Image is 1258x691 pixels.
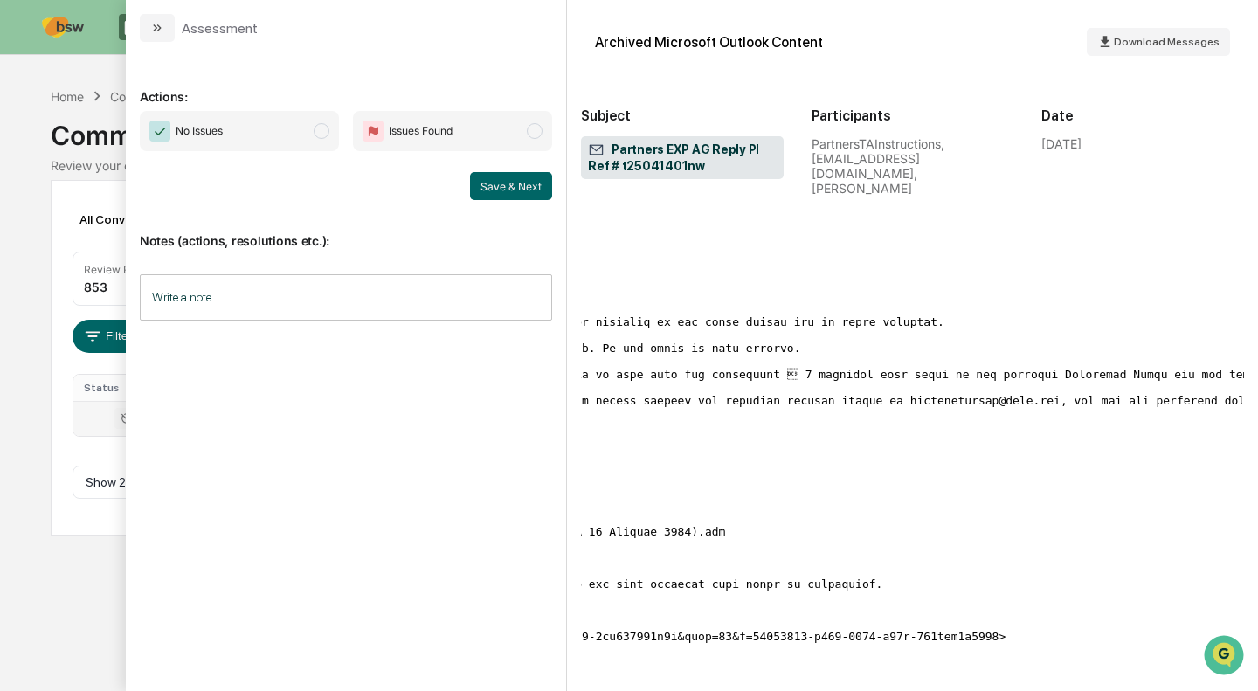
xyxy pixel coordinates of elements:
div: Communications Archive [110,89,252,104]
div: We're available if you need us! [59,151,221,165]
h2: Subject [581,107,784,124]
img: Flag [363,121,384,142]
div: PartnersTAInstructions, [EMAIL_ADDRESS][DOMAIN_NAME], [PERSON_NAME] [812,136,1014,196]
th: Status [73,375,162,401]
span: Partners EXP AG Reply PI Ref # t25041401nw [588,142,777,175]
img: logo [42,17,84,38]
span: Issues Found [389,122,453,140]
h2: Participants [812,107,1014,124]
h2: Date [1041,107,1244,124]
a: 🔎Data Lookup [10,246,117,278]
div: Review your communication records across channels [51,158,1208,173]
iframe: Open customer support [1202,633,1249,681]
div: Review Required [84,263,168,276]
div: 853 [84,280,107,294]
div: Assessment [182,20,258,37]
div: Home [51,89,84,104]
span: Pylon [174,296,211,309]
a: 🖐️Preclearance [10,213,120,245]
span: Data Lookup [35,253,110,271]
p: How can we help? [17,37,318,65]
button: Save & Next [470,172,552,200]
div: Communications Archive [51,106,1208,151]
button: Download Messages [1087,28,1230,56]
div: 🗄️ [127,222,141,236]
span: Attestations [144,220,217,238]
button: Start new chat [297,139,318,160]
div: [DATE] [1041,136,1082,151]
span: Download Messages [1114,36,1220,48]
img: Checkmark [149,121,170,142]
button: Filters [73,320,149,353]
a: 🗄️Attestations [120,213,224,245]
p: Actions: [140,68,552,104]
div: 🔎 [17,255,31,269]
a: Powered byPylon [123,295,211,309]
img: 1746055101610-c473b297-6a78-478c-a979-82029cc54cd1 [17,134,49,165]
span: No Issues [176,122,223,140]
div: Start new chat [59,134,287,151]
div: 🖐️ [17,222,31,236]
div: All Conversations [73,205,204,233]
p: Notes (actions, resolutions etc.): [140,212,552,248]
div: Archived Microsoft Outlook Content [595,34,823,51]
span: Preclearance [35,220,113,238]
